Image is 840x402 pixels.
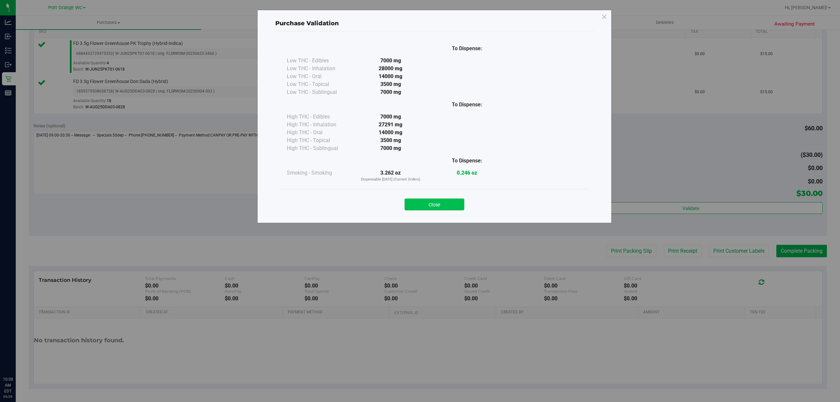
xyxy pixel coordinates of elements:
[275,20,339,27] span: Purchase Validation
[429,157,505,165] div: To Dispense:
[287,144,352,152] div: High THC - Sublingual
[352,113,429,121] div: 7000 mg
[287,65,352,73] div: Low THC - Inhalation
[352,73,429,80] div: 14000 mg
[287,137,352,144] div: High THC - Topical
[352,144,429,152] div: 7000 mg
[287,57,352,65] div: Low THC - Edibles
[352,121,429,129] div: 27291 mg
[457,170,477,176] strong: 0.246 oz
[429,45,505,53] div: To Dispense:
[352,177,429,182] p: Dispensable [DATE] (Current Orders)
[287,169,352,177] div: Smoking - Smoking
[287,80,352,88] div: Low THC - Topical
[405,199,464,210] button: Close
[287,121,352,129] div: High THC - Inhalation
[352,57,429,65] div: 7000 mg
[352,169,429,182] div: 3.262 oz
[352,129,429,137] div: 14000 mg
[287,73,352,80] div: Low THC - Oral
[352,88,429,96] div: 7000 mg
[287,88,352,96] div: Low THC - Sublingual
[287,113,352,121] div: High THC - Edibles
[352,137,429,144] div: 3500 mg
[352,80,429,88] div: 3500 mg
[287,129,352,137] div: High THC - Oral
[352,65,429,73] div: 28000 mg
[429,101,505,109] div: To Dispense:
